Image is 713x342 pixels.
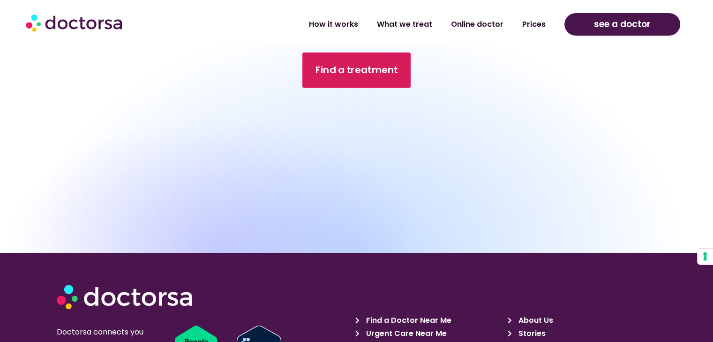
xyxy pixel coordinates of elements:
button: Your consent preferences for tracking technologies [697,249,713,265]
a: Online doctor [442,14,513,35]
span: Find a Doctor Near Me [364,314,451,327]
span: Urgent Care Near Me [364,327,447,340]
span: Stories [516,327,545,340]
a: Find a treatment [302,53,411,89]
a: Urgent Care Near Me [355,327,502,340]
span: About Us [516,314,553,327]
span: Find a treatment [315,64,398,77]
a: How it works [300,14,368,35]
a: Find a Doctor Near Me [355,314,502,327]
a: Prices [513,14,555,35]
a: see a doctor [564,13,680,36]
a: Stories [508,327,654,340]
a: What we treat [368,14,442,35]
nav: Menu [188,14,555,35]
a: About Us [508,314,654,327]
span: see a doctor [594,17,651,32]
